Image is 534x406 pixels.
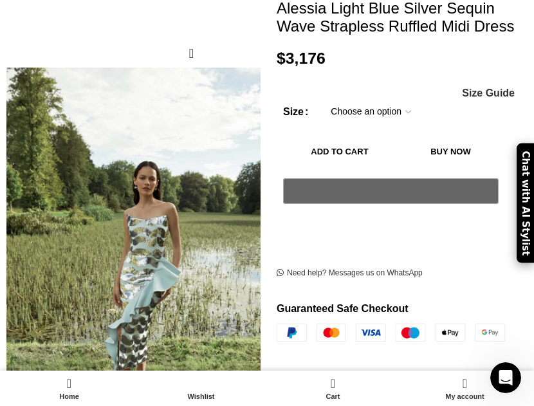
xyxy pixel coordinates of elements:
[283,104,308,120] label: Size
[10,392,129,401] span: Home
[135,374,267,403] div: My wishlist
[405,392,524,401] span: My account
[3,374,135,403] a: Home
[267,374,399,403] div: My cart
[6,245,32,271] div: Previous slide
[267,374,399,403] a: 0 Cart
[331,374,341,383] span: 0
[399,374,531,403] a: My account
[277,303,409,314] strong: Guaranteed Safe Checkout
[283,138,396,165] button: Add to cart
[277,268,423,279] a: Need help? Messages us on WhatsApp
[277,50,286,67] span: $
[462,88,515,98] span: Size Guide
[490,362,521,393] iframe: Intercom live chat
[277,50,326,67] bdi: 3,176
[235,245,261,271] div: Next slide
[273,392,392,401] span: Cart
[403,138,499,165] button: Buy now
[142,392,261,401] span: Wishlist
[281,211,501,242] iframe: Secure express checkout frame
[277,324,505,342] img: guaranteed-safe-checkout-bordered.j
[135,374,267,403] a: Wishlist
[461,88,515,98] a: Size Guide
[283,178,499,204] button: Pay with GPay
